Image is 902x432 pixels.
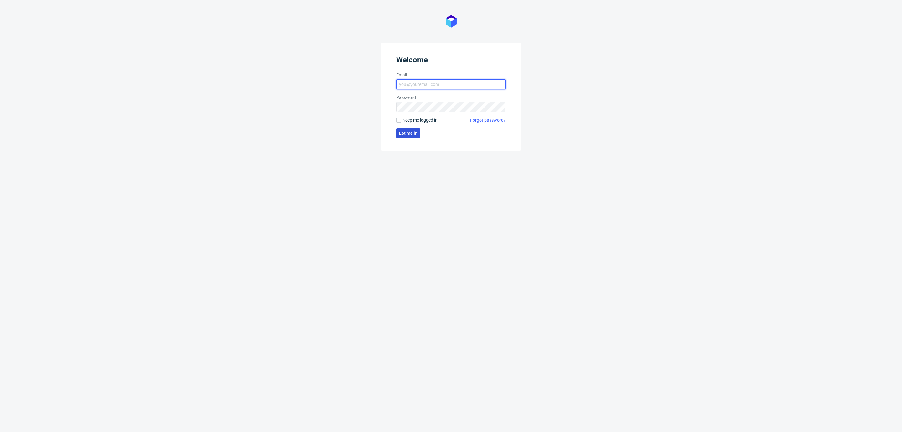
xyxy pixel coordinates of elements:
input: you@youremail.com [396,79,506,89]
a: Forgot password? [470,117,506,123]
button: Let me in [396,128,420,138]
label: Email [396,72,506,78]
span: Let me in [399,131,417,135]
header: Welcome [396,55,506,67]
span: Keep me logged in [402,117,438,123]
label: Password [396,94,506,101]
